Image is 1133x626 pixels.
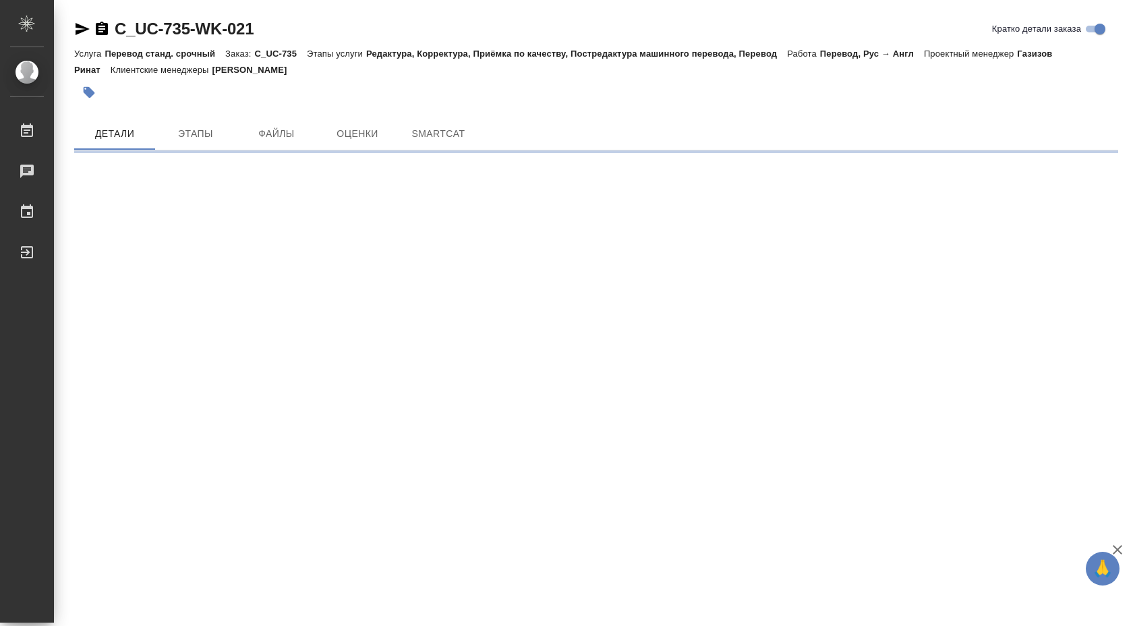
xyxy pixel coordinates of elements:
span: Оценки [325,125,390,142]
p: Этапы услуги [307,49,366,59]
p: [PERSON_NAME] [212,65,297,75]
p: Редактура, Корректура, Приёмка по качеству, Постредактура машинного перевода, Перевод [366,49,787,59]
p: Проектный менеджер [924,49,1017,59]
p: Перевод станд. срочный [105,49,225,59]
span: Файлы [244,125,309,142]
a: C_UC-735-WK-021 [115,20,254,38]
span: SmartCat [406,125,471,142]
button: 🙏 [1086,552,1120,586]
span: Детали [82,125,147,142]
p: Клиентские менеджеры [111,65,212,75]
span: 🙏 [1091,554,1114,583]
button: Добавить тэг [74,78,104,107]
p: Заказ: [225,49,254,59]
span: Этапы [163,125,228,142]
p: Услуга [74,49,105,59]
button: Скопировать ссылку для ЯМессенджера [74,21,90,37]
p: C_UC-735 [255,49,308,59]
p: Перевод, Рус → Англ [820,49,924,59]
span: Кратко детали заказа [992,22,1081,36]
button: Скопировать ссылку [94,21,110,37]
p: Работа [787,49,820,59]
